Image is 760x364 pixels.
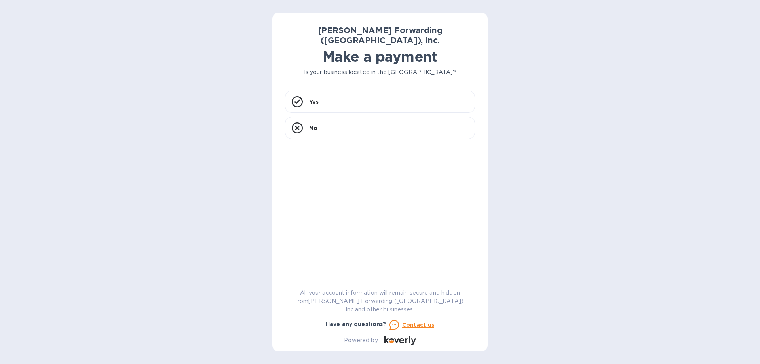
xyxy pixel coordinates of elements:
p: All your account information will remain secure and hidden from [PERSON_NAME] Forwarding ([GEOGRA... [285,289,475,314]
p: No [309,124,317,132]
p: Powered by [344,336,378,345]
b: Have any questions? [326,321,386,327]
h1: Make a payment [285,48,475,65]
b: [PERSON_NAME] Forwarding ([GEOGRAPHIC_DATA]), Inc. [318,25,443,45]
p: Is your business located in the [GEOGRAPHIC_DATA]? [285,68,475,76]
u: Contact us [402,322,435,328]
p: Yes [309,98,319,106]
